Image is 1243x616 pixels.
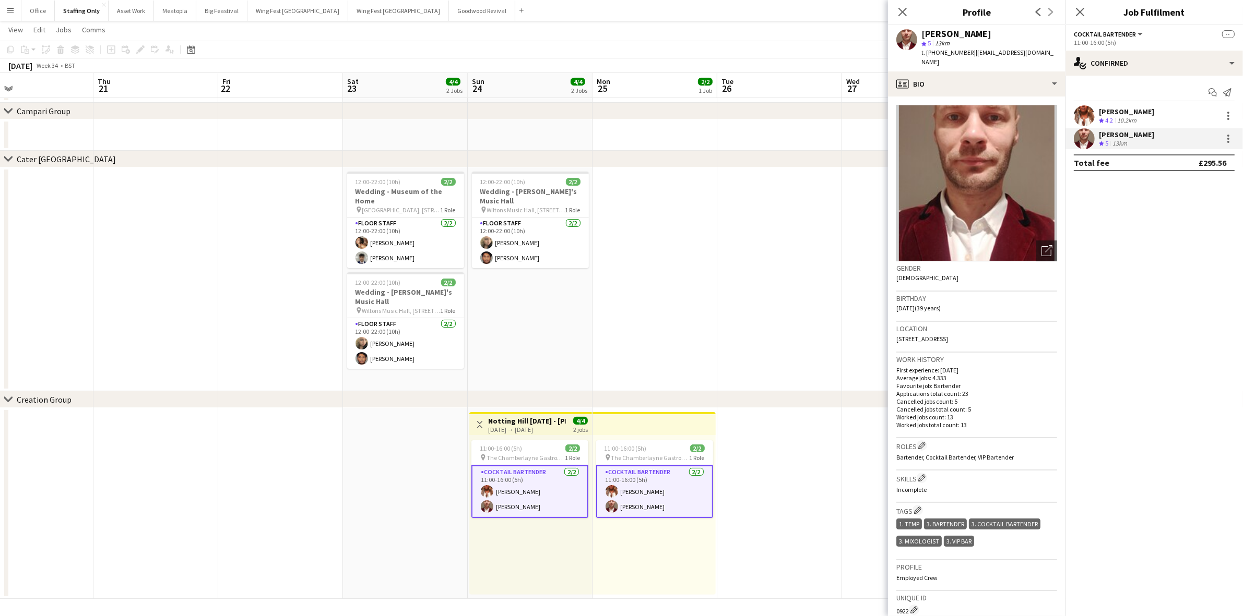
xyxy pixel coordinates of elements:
p: Worked jobs count: 13 [896,413,1057,421]
h3: Profile [896,562,1057,572]
div: [DATE] [8,61,32,71]
span: 2/2 [441,279,456,286]
div: BST [65,62,75,69]
app-job-card: 11:00-16:00 (5h)2/2 The Chamberlayne Gastropub Kensal Rise, [STREET_ADDRESS]1 RoleCocktail Barten... [471,440,588,518]
span: 27 [845,82,860,94]
h3: Tags [896,505,1057,516]
span: t. [PHONE_NUMBER] [921,49,976,56]
button: Meatopia [154,1,196,21]
span: [GEOGRAPHIC_DATA], [STREET_ADDRESS] [362,206,441,214]
span: 4/4 [571,78,585,86]
h3: Location [896,324,1057,333]
p: Worked jobs total count: 13 [896,421,1057,429]
app-card-role: Floor Staff2/212:00-22:00 (10h)[PERSON_NAME][PERSON_NAME] [347,318,464,369]
div: Confirmed [1066,51,1243,76]
span: Jobs [56,25,72,34]
div: [DATE] → [DATE] [488,426,566,433]
span: 1 Role [441,206,456,214]
button: Staffing Only [55,1,109,21]
span: [DEMOGRAPHIC_DATA] [896,274,958,282]
span: 13km [933,39,952,47]
div: Creation Group [17,394,72,405]
app-job-card: 12:00-22:00 (10h)2/2Wedding - [PERSON_NAME]'s Music Hall Wiltons Music Hall, [STREET_ADDRESS]1 Ro... [347,272,464,369]
span: 24 [470,82,484,94]
h3: Birthday [896,294,1057,303]
button: Big Feastival [196,1,247,21]
span: 1 Role [441,307,456,315]
span: 5 [1105,139,1108,147]
app-job-card: 12:00-22:00 (10h)2/2Wedding - [PERSON_NAME]'s Music Hall Wiltons Music Hall, [STREET_ADDRESS]1 Ro... [472,172,589,268]
h3: Profile [888,5,1066,19]
span: The Chamberlayne Gastropub Kensal Rise, [STREET_ADDRESS] [487,454,565,462]
button: Asset Work [109,1,154,21]
a: Jobs [52,23,76,37]
span: 1 Role [565,454,580,462]
div: Bio [888,71,1066,96]
p: First experience: [DATE] [896,366,1057,374]
span: 5 [928,39,931,47]
span: Fri [222,77,231,86]
span: 11:00-16:00 (5h) [480,444,522,452]
span: View [8,25,23,34]
span: 23 [346,82,359,94]
div: 3. Mixologist [896,536,942,547]
h3: Roles [896,440,1057,451]
p: Favourite job: Bartender [896,382,1057,390]
span: Edit [33,25,45,34]
span: Week 34 [34,62,61,69]
h3: Gender [896,263,1057,273]
span: 26 [720,82,733,94]
h3: Skills [896,473,1057,484]
span: -- [1222,30,1235,38]
h3: Job Fulfilment [1066,5,1243,19]
span: Mon [597,77,610,86]
app-card-role: Floor Staff2/212:00-22:00 (10h)[PERSON_NAME][PERSON_NAME] [347,218,464,268]
span: 1 Role [565,206,581,214]
div: [PERSON_NAME] [1099,107,1154,116]
span: Tue [721,77,733,86]
h3: Work history [896,355,1057,364]
span: 2/2 [441,178,456,186]
button: Goodwood Revival [449,1,515,21]
div: 1 Job [699,87,712,94]
div: 0922 [896,605,1057,615]
span: Thu [98,77,111,86]
span: Sun [472,77,484,86]
div: 11:00-16:00 (5h) [1074,39,1235,46]
div: 3. VIP Bar [944,536,974,547]
p: Cancelled jobs count: 5 [896,397,1057,405]
div: [PERSON_NAME] [921,29,991,39]
button: Wing Fest [GEOGRAPHIC_DATA] [348,1,449,21]
span: Wiltons Music Hall, [STREET_ADDRESS] [487,206,565,214]
span: | [EMAIL_ADDRESS][DOMAIN_NAME] [921,49,1053,66]
div: 12:00-22:00 (10h)2/2Wedding - Museum of the Home [GEOGRAPHIC_DATA], [STREET_ADDRESS]1 RoleFloor S... [347,172,464,268]
a: View [4,23,27,37]
div: 3. Cocktail Bartender [969,518,1040,529]
span: Comms [82,25,105,34]
app-job-card: 11:00-16:00 (5h)2/2 The Chamberlayne Gastropub Kensal Rise, [STREET_ADDRESS]1 RoleCocktail Barten... [596,440,713,518]
div: 2 Jobs [446,87,463,94]
span: Wiltons Music Hall, [STREET_ADDRESS] [362,307,441,315]
span: 11:00-16:00 (5h) [605,444,647,452]
div: 2 Jobs [571,87,587,94]
div: £295.56 [1199,158,1226,168]
span: 2/2 [690,444,705,452]
p: Cancelled jobs total count: 5 [896,405,1057,413]
p: Employed Crew [896,574,1057,582]
span: 21 [96,82,111,94]
span: 2/2 [565,444,580,452]
h3: Wedding - [PERSON_NAME]'s Music Hall [347,287,464,306]
span: [STREET_ADDRESS] [896,335,948,343]
app-card-role: Cocktail Bartender2/211:00-16:00 (5h)[PERSON_NAME][PERSON_NAME] [596,465,713,518]
h3: Unique ID [896,593,1057,602]
span: 4.2 [1105,116,1113,124]
div: 1. Temp [896,518,922,529]
button: Cocktail Bartender [1074,30,1144,38]
div: Open photos pop-in [1036,240,1057,261]
a: Edit [29,23,50,37]
span: 2/2 [698,78,713,86]
span: [DATE] (39 years) [896,304,941,312]
p: Incomplete [896,486,1057,493]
